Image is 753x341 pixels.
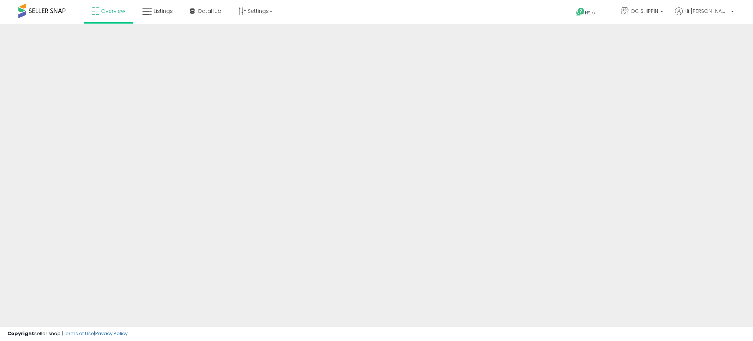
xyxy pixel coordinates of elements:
[576,7,585,17] i: Get Help
[675,7,734,24] a: Hi [PERSON_NAME]
[570,2,609,24] a: Help
[631,7,658,15] span: OC SHIPPIN
[101,7,125,15] span: Overview
[685,7,729,15] span: Hi [PERSON_NAME]
[585,10,595,16] span: Help
[198,7,221,15] span: DataHub
[154,7,173,15] span: Listings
